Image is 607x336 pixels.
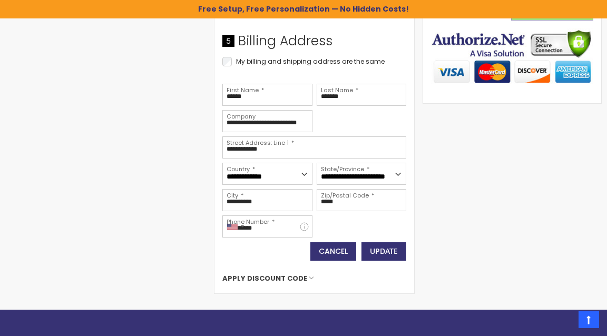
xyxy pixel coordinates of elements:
[222,32,406,55] div: Billing Address
[579,311,599,328] a: Top
[236,57,385,66] span: My billing and shipping address are the same
[361,242,406,261] button: Update
[370,246,398,256] span: Update
[319,246,348,256] span: Cancel
[310,242,356,261] button: Cancel
[222,274,307,283] span: Apply Discount Code
[223,216,247,237] div: United States: +1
